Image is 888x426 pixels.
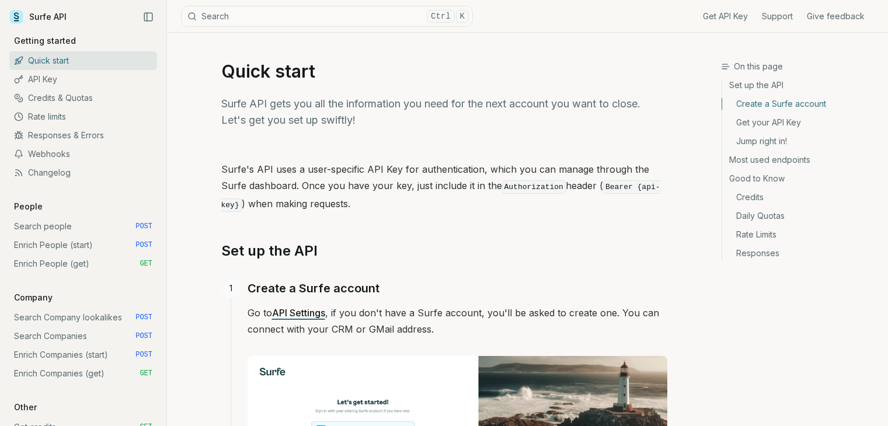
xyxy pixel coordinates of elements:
[9,35,81,47] p: Getting started
[721,61,879,72] h3: On this page
[722,244,879,259] a: Responses
[272,307,325,319] a: API Settings
[456,10,469,23] kbd: K
[807,11,865,22] a: Give feedback
[9,254,157,273] a: Enrich People (get) GET
[9,236,157,254] a: Enrich People (start) POST
[9,308,157,327] a: Search Company lookalikes POST
[9,107,157,126] a: Rate limits
[722,113,879,132] a: Get your API Key
[722,79,879,95] a: Set up the API
[9,89,157,107] a: Credits & Quotas
[135,222,152,231] span: POST
[140,259,152,268] span: GET
[722,132,879,151] a: Jump right in!
[9,345,157,364] a: Enrich Companies (start) POST
[181,6,473,27] button: SearchCtrlK
[140,8,157,26] button: Collapse Sidebar
[9,327,157,345] a: Search Companies POST
[140,369,152,378] span: GET
[135,350,152,359] span: POST
[722,225,879,244] a: Rate Limits
[135,331,152,341] span: POST
[427,10,455,23] kbd: Ctrl
[9,126,157,145] a: Responses & Errors
[135,313,152,322] span: POST
[9,163,157,182] a: Changelog
[722,95,879,113] a: Create a Surfe account
[248,305,667,337] p: Go to , if you don't have a Surfe account, you'll be asked to create one. You can connect with yo...
[703,11,748,22] a: Get API Key
[9,51,157,70] a: Quick start
[221,96,667,128] p: Surfe API gets you all the information you need for the next account you want to close. Let's get...
[248,279,379,298] a: Create a Surfe account
[722,169,879,188] a: Good to Know
[762,11,793,22] a: Support
[9,70,157,89] a: API Key
[9,401,41,413] p: Other
[722,188,879,207] a: Credits
[722,207,879,225] a: Daily Quotas
[135,240,152,250] span: POST
[9,217,157,236] a: Search people POST
[502,180,566,194] code: Authorization
[9,201,47,212] p: People
[221,61,667,82] h1: Quick start
[9,8,67,26] a: Surfe API
[722,151,879,169] a: Most used endpoints
[9,292,57,303] p: Company
[9,364,157,383] a: Enrich Companies (get) GET
[221,242,318,260] a: Set up the API
[221,161,667,214] p: Surfe's API uses a user-specific API Key for authentication, which you can manage through the Sur...
[9,145,157,163] a: Webhooks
